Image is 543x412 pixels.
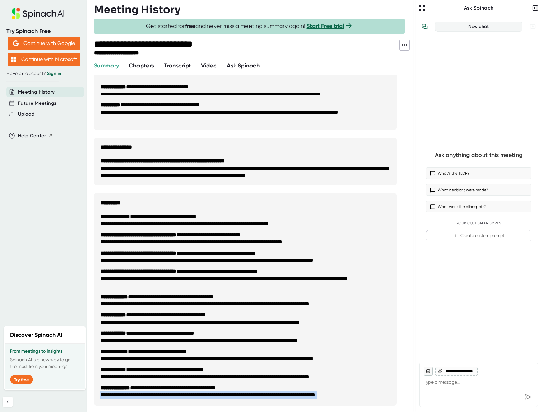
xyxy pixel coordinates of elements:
[164,62,191,69] span: Transcript
[146,22,353,30] span: Get started for and never miss a meeting summary again!
[94,61,119,70] button: Summary
[129,62,154,69] span: Chapters
[18,88,55,96] button: Meeting History
[227,62,260,69] span: Ask Spinach
[8,37,80,50] button: Continue with Google
[435,151,522,159] div: Ask anything about this meeting
[426,201,531,212] button: What were the blindspots?
[94,4,180,16] h3: Meeting History
[426,230,531,241] button: Create custom prompt
[201,61,217,70] button: Video
[10,349,79,354] h3: From meetings to insights
[439,24,518,30] div: New chat
[18,132,53,139] button: Help Center
[201,62,217,69] span: Video
[6,71,81,76] div: Have an account?
[10,331,62,339] h2: Discover Spinach AI
[418,20,431,33] button: View conversation history
[18,111,34,118] button: Upload
[10,375,33,384] button: Try free
[531,4,540,13] button: Close conversation sidebar
[3,397,13,407] button: Collapse sidebar
[129,61,154,70] button: Chapters
[10,356,79,370] p: Spinach AI is a new way to get the most from your meetings
[427,5,531,11] div: Ask Spinach
[13,40,19,46] img: Aehbyd4JwY73AAAAAElFTkSuQmCC
[426,167,531,179] button: What’s the TLDR?
[307,22,344,30] a: Start Free trial
[18,132,46,139] span: Help Center
[522,391,534,403] div: Send message
[94,62,119,69] span: Summary
[426,221,531,226] div: Your Custom Prompts
[8,53,80,66] button: Continue with Microsoft
[164,61,191,70] button: Transcript
[185,22,195,30] b: free
[18,100,56,107] button: Future Meetings
[426,184,531,196] button: What decisions were made?
[418,4,427,13] button: Expand to Ask Spinach page
[47,71,61,76] a: Sign in
[227,61,260,70] button: Ask Spinach
[6,28,81,35] div: Try Spinach Free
